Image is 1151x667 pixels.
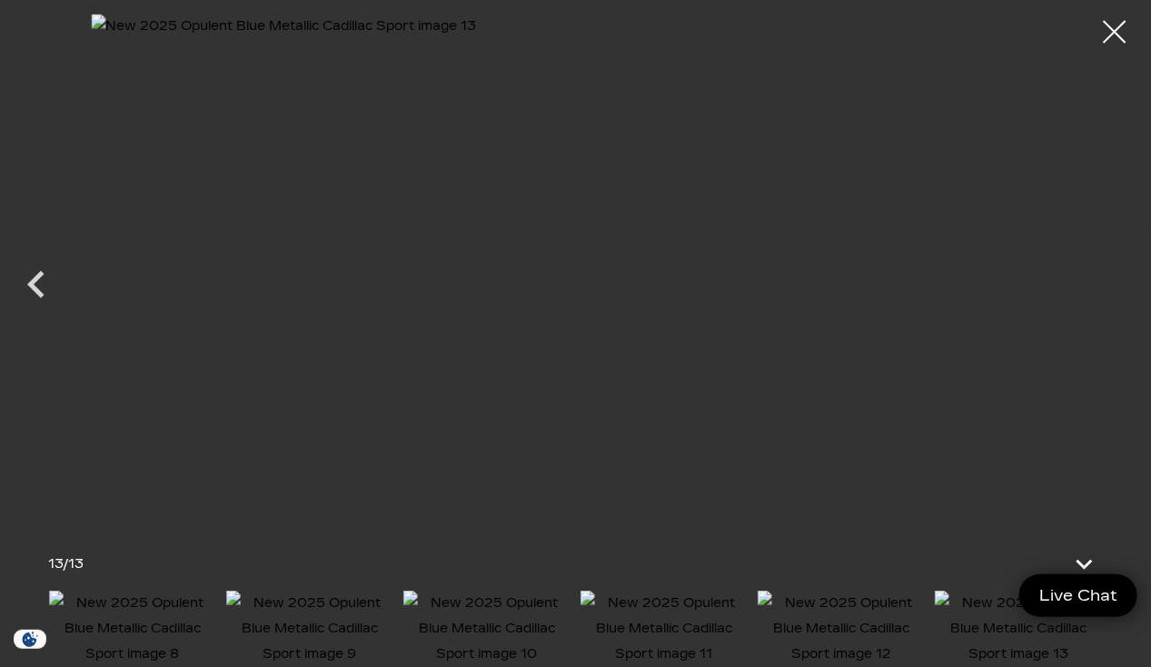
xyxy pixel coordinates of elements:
[403,591,571,667] img: New 2025 Opulent Blue Metallic Cadillac Sport image 10
[9,248,64,330] div: Previous
[1030,585,1126,606] span: Live Chat
[1019,574,1137,617] a: Live Chat
[9,630,51,649] img: Opt-Out Icon
[9,630,51,649] section: Click to Open Cookie Consent Modal
[91,14,1060,522] img: New 2025 Opulent Blue Metallic Cadillac Sport image 13
[758,591,926,667] img: New 2025 Opulent Blue Metallic Cadillac Sport image 12
[935,591,1103,667] img: New 2025 Opulent Blue Metallic Cadillac Sport image 13
[580,591,749,667] img: New 2025 Opulent Blue Metallic Cadillac Sport image 11
[49,552,84,577] div: /
[226,591,394,667] img: New 2025 Opulent Blue Metallic Cadillac Sport image 9
[69,556,84,572] span: 13
[49,556,64,572] span: 13
[49,591,217,667] img: New 2025 Opulent Blue Metallic Cadillac Sport image 8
